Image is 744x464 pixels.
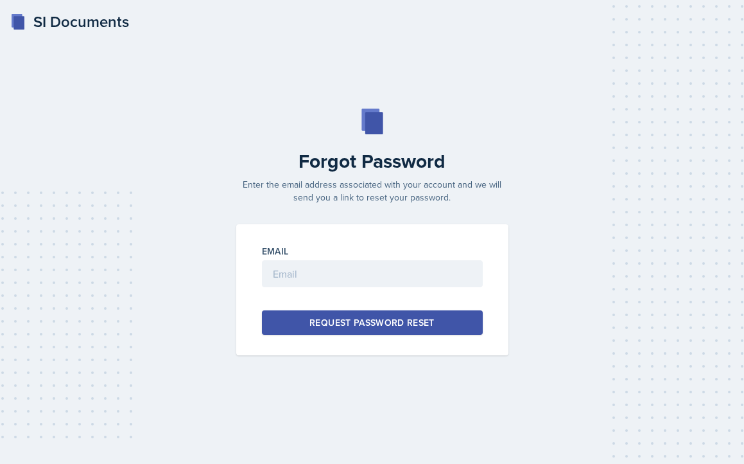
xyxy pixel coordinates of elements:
[262,310,483,335] button: Request Password Reset
[262,245,289,258] label: Email
[309,316,435,329] div: Request Password Reset
[229,150,516,173] h2: Forgot Password
[229,178,516,204] p: Enter the email address associated with your account and we will send you a link to reset your pa...
[10,10,129,33] a: SI Documents
[262,260,483,287] input: Email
